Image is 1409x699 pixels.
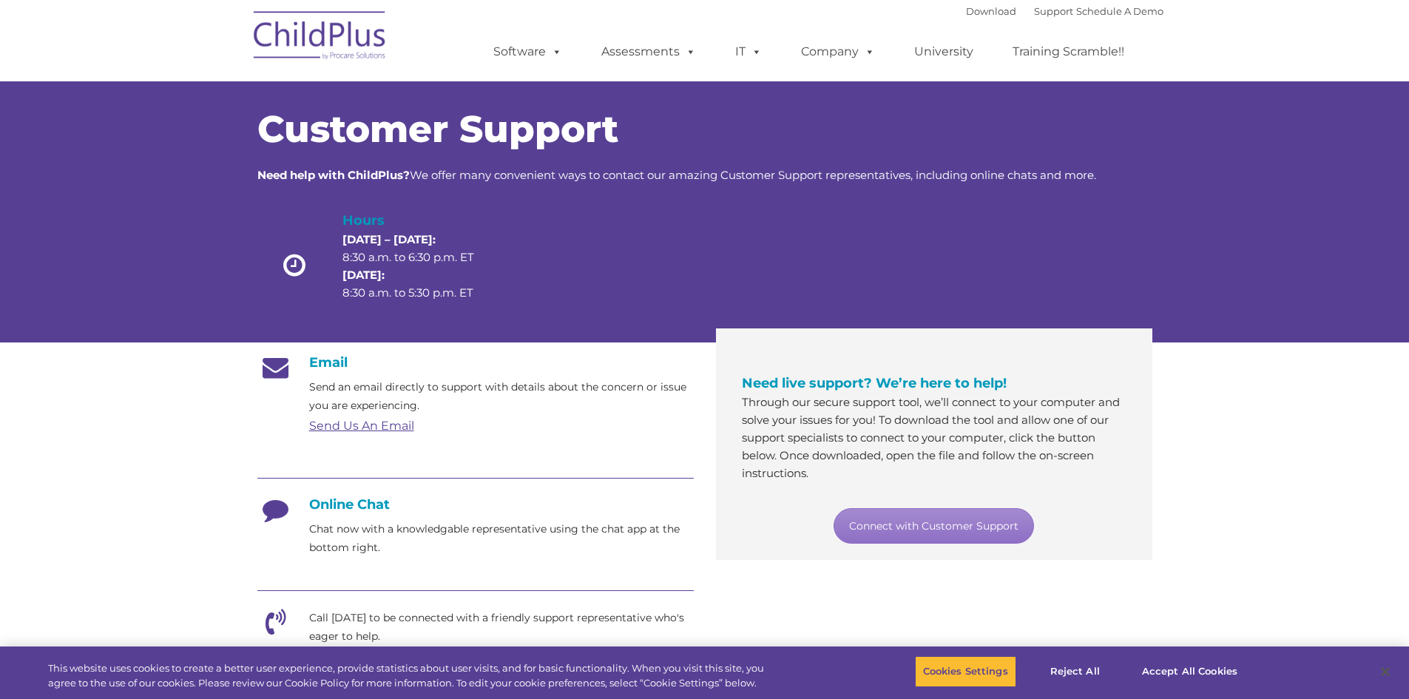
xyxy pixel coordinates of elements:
[1134,656,1246,687] button: Accept All Cookies
[257,168,410,182] strong: Need help with ChildPlus?
[742,375,1007,391] span: Need live support? We’re here to help!
[257,496,694,513] h4: Online Chat
[342,232,436,246] strong: [DATE] – [DATE]:
[1076,5,1163,17] a: Schedule A Demo
[915,656,1016,687] button: Cookies Settings
[998,37,1139,67] a: Training Scramble!!
[246,1,394,75] img: ChildPlus by Procare Solutions
[1029,656,1121,687] button: Reject All
[309,378,694,415] p: Send an email directly to support with details about the concern or issue you are experiencing.
[720,37,777,67] a: IT
[342,231,499,302] p: 8:30 a.m. to 6:30 p.m. ET 8:30 a.m. to 5:30 p.m. ET
[966,5,1163,17] font: |
[309,419,414,433] a: Send Us An Email
[257,168,1096,182] span: We offer many convenient ways to contact our amazing Customer Support representatives, including ...
[1034,5,1073,17] a: Support
[257,354,694,371] h4: Email
[479,37,577,67] a: Software
[786,37,890,67] a: Company
[342,268,385,282] strong: [DATE]:
[48,661,775,690] div: This website uses cookies to create a better user experience, provide statistics about user visit...
[834,508,1034,544] a: Connect with Customer Support
[342,210,499,231] h4: Hours
[587,37,711,67] a: Assessments
[309,609,694,646] p: Call [DATE] to be connected with a friendly support representative who's eager to help.
[1369,655,1402,688] button: Close
[742,394,1126,482] p: Through our secure support tool, we’ll connect to your computer and solve your issues for you! To...
[309,520,694,557] p: Chat now with a knowledgable representative using the chat app at the bottom right.
[966,5,1016,17] a: Download
[899,37,988,67] a: University
[257,107,618,152] span: Customer Support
